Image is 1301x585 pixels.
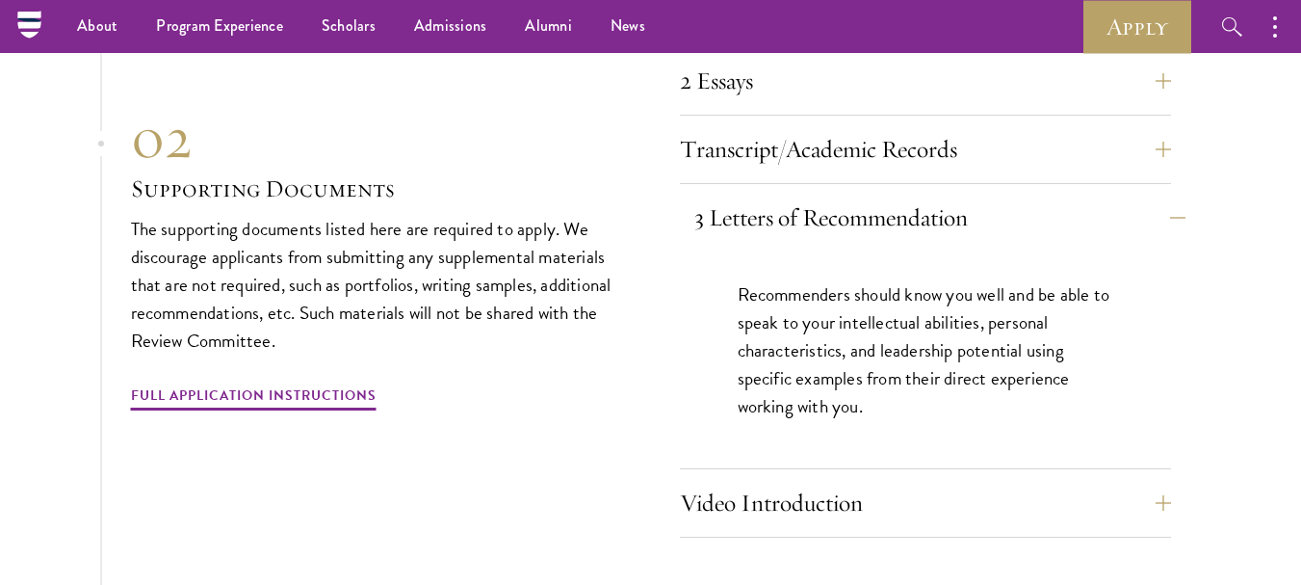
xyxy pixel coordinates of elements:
[131,103,622,173] div: 02
[680,126,1171,173] button: Transcript/Academic Records
[680,480,1171,526] button: Video Introduction
[131,384,377,413] a: Full Application Instructions
[131,173,622,205] h3: Supporting Documents
[680,58,1171,104] button: 2 Essays
[131,215,622,355] p: The supporting documents listed here are required to apply. We discourage applicants from submitt...
[694,195,1185,241] button: 3 Letters of Recommendation
[738,280,1113,420] p: Recommenders should know you well and be able to speak to your intellectual abilities, personal c...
